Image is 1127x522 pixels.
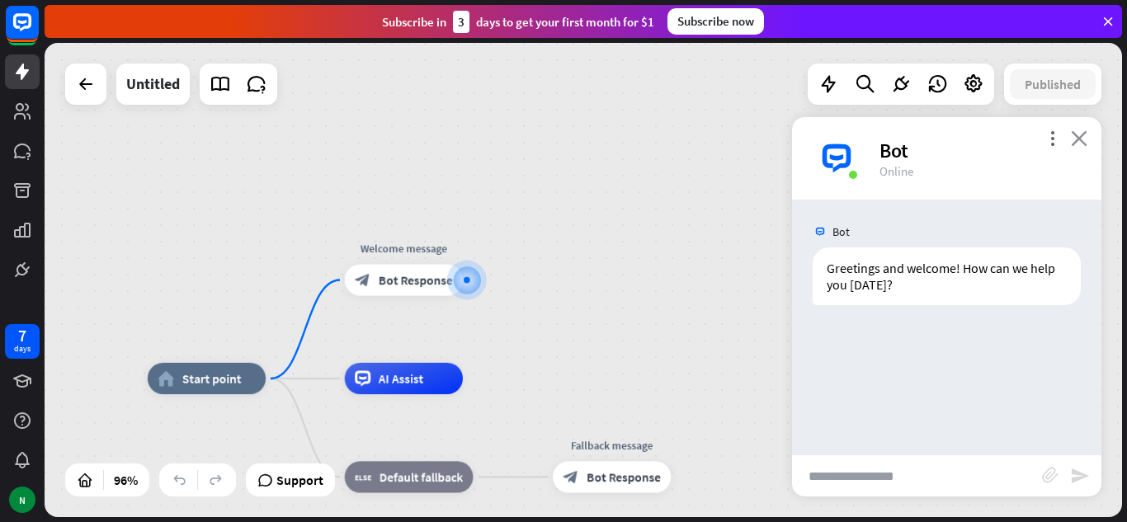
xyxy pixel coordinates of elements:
[158,370,174,386] i: home_2
[1010,69,1096,99] button: Published
[182,370,242,386] span: Start point
[453,11,469,33] div: 3
[18,328,26,343] div: 7
[380,469,463,485] span: Default fallback
[563,469,578,485] i: block_bot_response
[13,7,63,56] button: Open LiveChat chat widget
[541,438,683,454] div: Fallback message
[832,224,850,239] span: Bot
[587,469,661,485] span: Bot Response
[879,163,1082,179] div: Online
[1042,467,1059,483] i: block_attachment
[382,11,654,33] div: Subscribe in days to get your first month for $1
[1070,466,1090,486] i: send
[126,63,180,105] div: Untitled
[355,272,370,288] i: block_bot_response
[276,467,323,493] span: Support
[9,487,35,513] div: N
[1071,130,1087,146] i: close
[379,272,453,288] span: Bot Response
[109,467,143,493] div: 96%
[5,324,40,359] a: 7 days
[667,8,764,35] div: Subscribe now
[332,241,474,256] div: Welcome message
[813,247,1081,305] div: Greetings and welcome! How can we help you [DATE]?
[879,138,1082,163] div: Bot
[379,370,423,386] span: AI Assist
[355,469,371,485] i: block_fallback
[14,343,31,355] div: days
[1044,130,1060,146] i: more_vert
